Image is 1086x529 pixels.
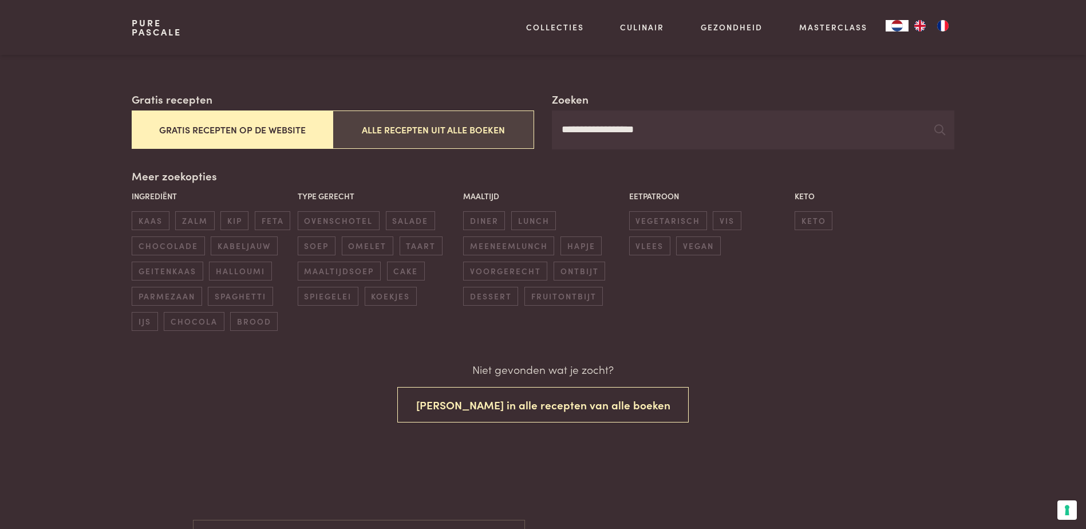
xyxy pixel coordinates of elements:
span: chocolade [132,236,204,255]
span: koekjes [365,287,417,306]
span: ijs [132,312,157,331]
aside: Language selected: Nederlands [886,20,954,31]
span: vis [713,211,741,230]
button: Alle recepten uit alle boeken [333,110,534,149]
span: lunch [511,211,556,230]
span: spiegelei [298,287,358,306]
span: diner [463,211,505,230]
button: Gratis recepten op de website [132,110,333,149]
span: halloumi [209,262,271,281]
a: PurePascale [132,18,181,37]
span: vegetarisch [629,211,707,230]
label: Zoeken [552,91,589,108]
a: EN [909,20,931,31]
span: feta [255,211,290,230]
span: cake [387,262,425,281]
a: NL [886,20,909,31]
span: geitenkaas [132,262,203,281]
span: ontbijt [554,262,605,281]
span: meeneemlunch [463,236,554,255]
span: ovenschotel [298,211,380,230]
label: Gratis recepten [132,91,212,108]
span: keto [795,211,832,230]
span: taart [400,236,443,255]
button: [PERSON_NAME] in alle recepten van alle boeken [397,387,689,423]
span: kaas [132,211,169,230]
p: Type gerecht [298,190,457,202]
div: Language [886,20,909,31]
a: Culinair [620,21,664,33]
a: Masterclass [799,21,867,33]
p: Niet gevonden wat je zocht? [472,361,614,378]
span: vegan [676,236,720,255]
span: brood [230,312,278,331]
span: fruitontbijt [524,287,603,306]
span: salade [386,211,435,230]
span: vlees [629,236,670,255]
span: dessert [463,287,518,306]
p: Ingrediënt [132,190,291,202]
span: soep [298,236,335,255]
span: spaghetti [208,287,273,306]
span: voorgerecht [463,262,547,281]
p: Eetpatroon [629,190,789,202]
span: kip [220,211,248,230]
span: hapje [560,236,602,255]
span: zalm [175,211,214,230]
a: FR [931,20,954,31]
a: Collecties [526,21,584,33]
button: Uw voorkeuren voor toestemming voor trackingtechnologieën [1057,500,1077,520]
span: maaltijdsoep [298,262,381,281]
p: Maaltijd [463,190,623,202]
span: omelet [342,236,393,255]
span: parmezaan [132,287,202,306]
p: Keto [795,190,954,202]
ul: Language list [909,20,954,31]
span: chocola [164,312,224,331]
span: kabeljauw [211,236,277,255]
a: Gezondheid [701,21,763,33]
